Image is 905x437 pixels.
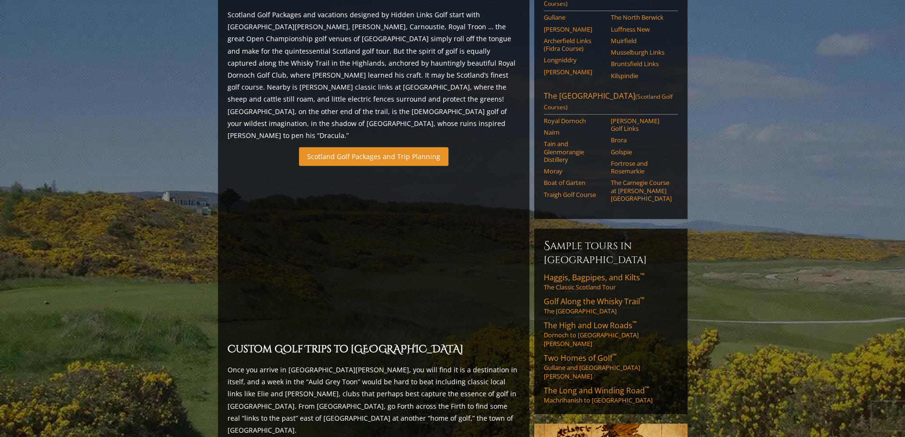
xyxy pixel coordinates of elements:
a: Two Homes of Golf™Gullane and [GEOGRAPHIC_DATA][PERSON_NAME] [544,353,678,380]
a: The [GEOGRAPHIC_DATA](Scotland Golf Courses) [544,91,678,115]
sup: ™ [632,319,637,327]
a: The High and Low Roads™Dornoch to [GEOGRAPHIC_DATA][PERSON_NAME] [544,320,678,348]
a: Musselburgh Links [611,48,672,56]
h2: Custom Golf Trips to [GEOGRAPHIC_DATA] [228,342,520,358]
span: The High and Low Roads [544,320,637,331]
a: [PERSON_NAME] Golf Links [611,117,672,133]
a: Golf Along the Whisky Trail™The [GEOGRAPHIC_DATA] [544,296,678,315]
a: The Long and Winding Road™Machrihanish to [GEOGRAPHIC_DATA] [544,385,678,404]
span: Two Homes of Golf [544,353,617,363]
p: Scotland Golf Packages and vacations designed by Hidden Links Golf start with [GEOGRAPHIC_DATA][P... [228,9,520,141]
a: Haggis, Bagpipes, and Kilts™The Classic Scotland Tour [544,272,678,291]
a: Brora [611,136,672,144]
a: [PERSON_NAME] [544,25,605,33]
a: Bruntsfield Links [611,60,672,68]
iframe: Sir-Nick-favorite-Open-Rota-Venues [228,172,520,336]
a: Muirfield [611,37,672,45]
a: Longniddry [544,56,605,64]
a: Tain and Glenmorangie Distillery [544,140,605,163]
h6: Sample Tours in [GEOGRAPHIC_DATA] [544,238,678,266]
a: Archerfield Links (Fidra Course) [544,37,605,53]
sup: ™ [612,352,617,360]
a: Royal Dornoch [544,117,605,125]
a: Moray [544,167,605,175]
sup: ™ [640,295,644,303]
a: The Carnegie Course at [PERSON_NAME][GEOGRAPHIC_DATA] [611,179,672,202]
p: Once you arrive in [GEOGRAPHIC_DATA][PERSON_NAME], you will find it is a destination in itself, a... [228,364,520,436]
a: Luffness New [611,25,672,33]
a: Nairn [544,128,605,136]
sup: ™ [645,384,649,392]
a: Gullane [544,13,605,21]
span: (Scotland Golf Courses) [544,92,673,111]
a: Traigh Golf Course [544,191,605,198]
a: Boat of Garten [544,179,605,186]
span: Golf Along the Whisky Trail [544,296,644,307]
a: Fortrose and Rosemarkie [611,160,672,175]
a: Kilspindie [611,72,672,80]
a: [PERSON_NAME] [544,68,605,76]
a: Golspie [611,148,672,156]
a: Scotland Golf Packages and Trip Planning [299,147,448,166]
span: The Long and Winding Road [544,385,649,396]
span: Haggis, Bagpipes, and Kilts [544,272,644,283]
sup: ™ [640,271,644,279]
a: The North Berwick [611,13,672,21]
